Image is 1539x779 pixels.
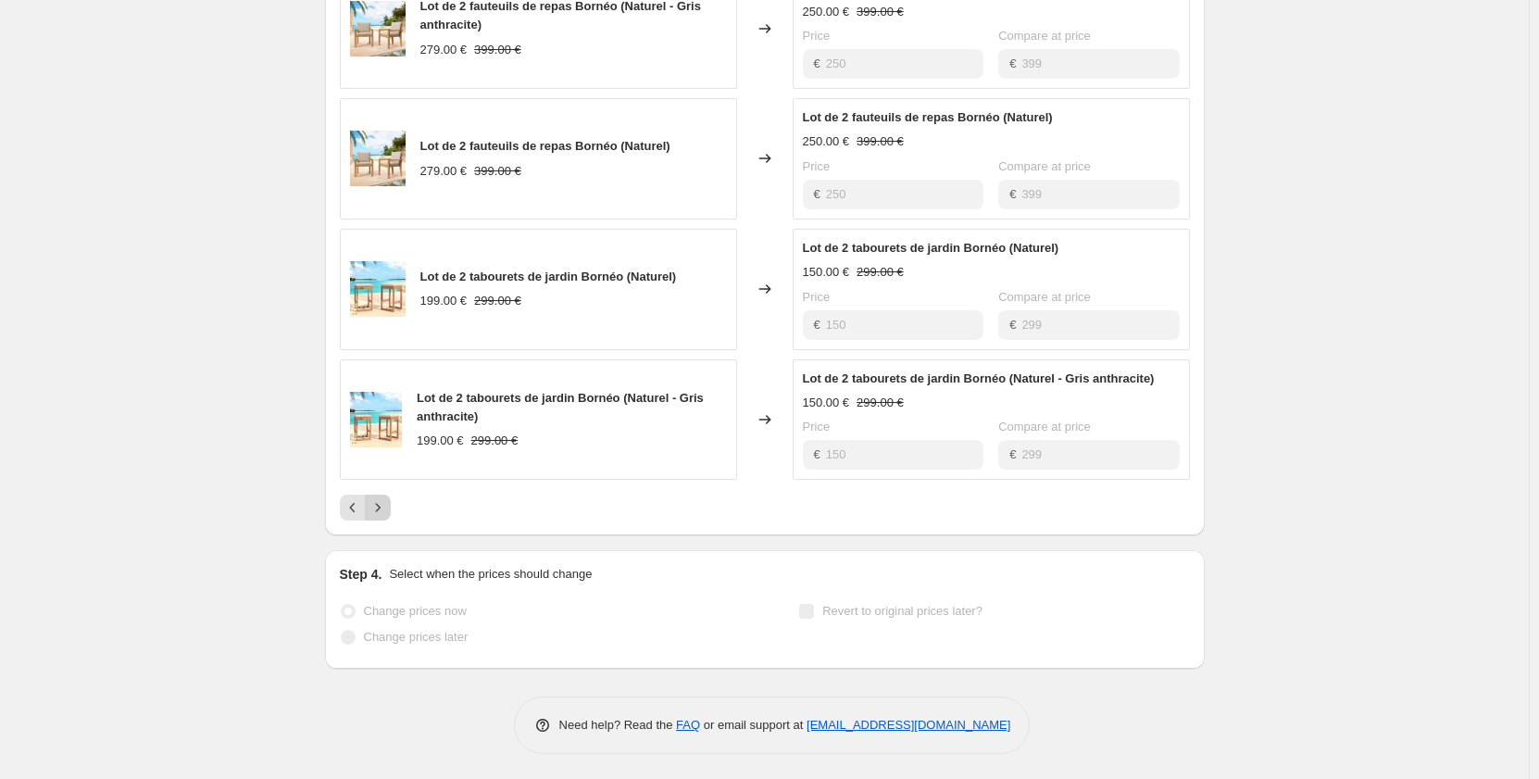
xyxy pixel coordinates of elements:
[803,29,831,43] span: Price
[857,3,904,21] strike: 399.00 €
[857,394,904,412] strike: 299.00 €
[340,495,366,521] button: Previous
[814,447,820,461] span: €
[998,290,1091,304] span: Compare at price
[803,371,1155,385] span: Lot de 2 tabourets de jardin Bornéo (Naturel - Gris anthracite)
[998,29,1091,43] span: Compare at price
[420,162,468,181] div: 279.00 €
[803,241,1059,255] span: Lot de 2 tabourets de jardin Bornéo (Naturel)
[350,1,406,57] img: BORNEO_CHAISESEULE_BEIGE_80x.jpg
[998,420,1091,433] span: Compare at price
[474,292,521,310] strike: 299.00 €
[700,718,807,732] span: or email support at
[807,718,1010,732] a: [EMAIL_ADDRESS][DOMAIN_NAME]
[803,420,831,433] span: Price
[471,432,519,450] strike: 299.00 €
[474,162,521,181] strike: 399.00 €
[857,263,904,282] strike: 299.00 €
[559,718,677,732] span: Need help? Read the
[803,132,850,151] div: 250.00 €
[420,292,468,310] div: 199.00 €
[857,132,904,151] strike: 399.00 €
[365,495,391,521] button: Next
[389,565,592,584] p: Select when the prices should change
[1009,318,1016,332] span: €
[474,41,521,59] strike: 399.00 €
[417,391,704,423] span: Lot de 2 tabourets de jardin Bornéo (Naturel - Gris anthracite)
[350,392,402,447] img: BORNEO_BARSTOOL_BEIGE_0c96c7fc-34d1-4373-a865-b9ab68b7b6d4_80x.jpg
[340,495,391,521] nav: Pagination
[1009,57,1016,70] span: €
[417,432,464,450] div: 199.00 €
[420,139,670,153] span: Lot de 2 fauteuils de repas Bornéo (Naturel)
[350,131,406,186] img: BORNEO_CHAISESEULE_BEIGE_80x.jpg
[803,394,850,412] div: 150.00 €
[814,187,820,201] span: €
[814,318,820,332] span: €
[998,159,1091,173] span: Compare at price
[340,565,382,584] h2: Step 4.
[803,159,831,173] span: Price
[420,41,468,59] div: 279.00 €
[364,604,467,618] span: Change prices now
[350,261,406,317] img: BORNEO_BARSTOOL_BEIGE_0c96c7fc-34d1-4373-a865-b9ab68b7b6d4_80x.jpg
[803,263,850,282] div: 150.00 €
[814,57,820,70] span: €
[803,3,850,21] div: 250.00 €
[803,290,831,304] span: Price
[364,630,469,644] span: Change prices later
[676,718,700,732] a: FAQ
[803,110,1053,124] span: Lot de 2 fauteuils de repas Bornéo (Naturel)
[822,604,982,618] span: Revert to original prices later?
[1009,447,1016,461] span: €
[1009,187,1016,201] span: €
[420,270,677,283] span: Lot de 2 tabourets de jardin Bornéo (Naturel)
